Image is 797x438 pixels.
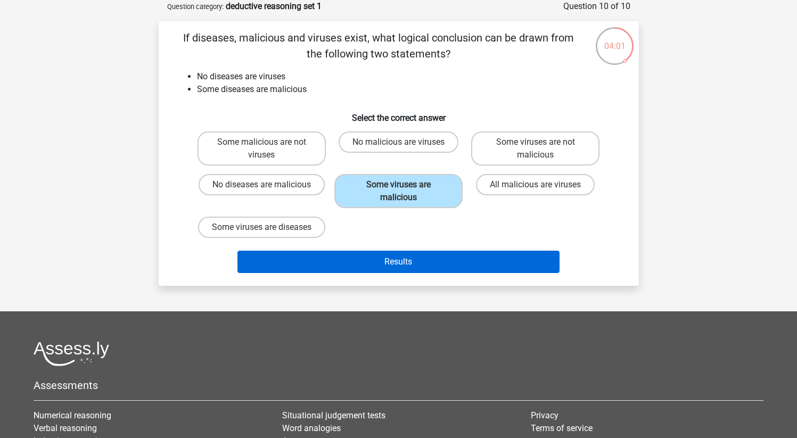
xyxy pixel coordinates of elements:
[595,26,635,53] div: 04:01
[531,423,593,433] a: Terms of service
[34,423,97,433] a: Verbal reasoning
[282,423,341,433] a: Word analogies
[226,1,322,11] strong: deductive reasoning set 1
[237,251,560,273] button: Results
[334,174,463,208] label: Some viruses are malicious
[176,30,582,62] p: If diseases, malicious and viruses exist, what logical conclusion can be drawn from the following...
[476,174,595,195] label: All malicious are viruses
[531,410,558,420] a: Privacy
[471,131,599,166] label: Some viruses are not malicious
[199,174,325,195] label: No diseases are malicious
[34,410,111,420] a: Numerical reasoning
[34,379,763,392] h5: Assessments
[176,104,622,123] h6: Select the correct answer
[197,83,622,96] li: Some diseases are malicious
[167,3,224,11] small: Question category:
[339,131,458,153] label: No malicious are viruses
[197,70,622,83] li: No diseases are viruses
[198,131,326,166] label: Some malicious are not viruses
[198,217,325,238] label: Some viruses are diseases
[34,341,109,366] img: Assessly logo
[282,410,385,420] a: Situational judgement tests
